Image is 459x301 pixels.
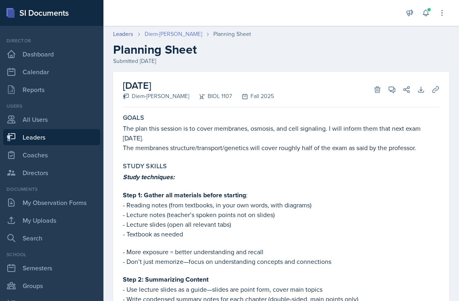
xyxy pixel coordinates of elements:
a: Diem-[PERSON_NAME] [145,30,202,38]
a: Search [3,230,100,246]
p: - Lecture notes (teacher’s spoken points not on slides) [123,210,440,219]
a: Leaders [3,129,100,145]
div: Documents [3,186,100,193]
a: Groups [3,278,100,294]
div: Submitted [DATE] [113,57,449,65]
p: - Reading notes (from textbooks, in your own words, with diagrams) [123,200,440,210]
a: Leaders [113,30,133,38]
a: My Observation Forms [3,194,100,211]
a: My Uploads [3,212,100,228]
div: School [3,251,100,258]
div: Fall 2025 [232,92,274,100]
em: Study techniques: [123,172,175,182]
strong: Step 2: Summarizing Content [123,275,208,284]
a: Directors [3,165,100,181]
p: The membranes structure/transport/genetics will cover roughly half of the exam as said by the pro... [123,143,440,153]
p: - Lecture slides (open all relevant tabs) [123,219,440,229]
a: All Users [3,111,100,128]
a: Calendar [3,64,100,80]
a: Coaches [3,147,100,163]
label: Goals [123,114,144,122]
p: - More exposure = better understanding and recall [123,247,440,257]
strong: Step 1: Gather all materials before starting [123,190,246,200]
div: Director [3,37,100,44]
label: Study Skills [123,162,167,170]
p: - Textbook as needed [123,229,440,239]
div: Users [3,102,100,110]
a: Dashboard [3,46,100,62]
a: Semesters [3,260,100,276]
p: - Don’t just memorize—focus on understanding concepts and connections [123,257,440,266]
a: Reports [3,82,100,98]
div: Diem-[PERSON_NAME] [123,92,189,100]
div: BIOL 1107 [189,92,232,100]
p: The plan this session is to cover membranes, osmosis, and cell signaling. I will inform them that... [123,123,440,143]
p: : [123,190,440,200]
h2: [DATE] [123,78,274,93]
div: Planning Sheet [213,30,251,38]
h2: Planning Sheet [113,42,449,57]
p: - Use lecture slides as a guide—slides are point form, cover main topics [123,284,440,294]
